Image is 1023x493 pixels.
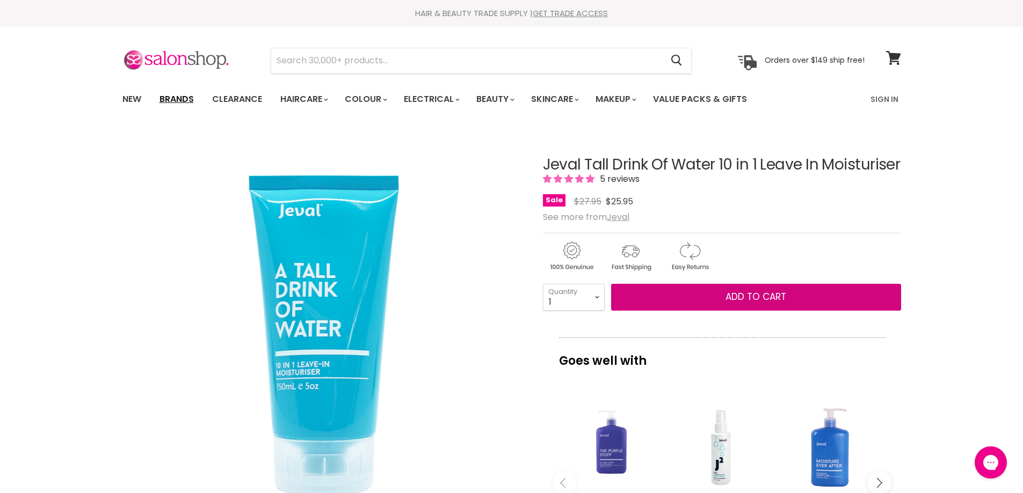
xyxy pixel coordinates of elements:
a: GET TRADE ACCESS [533,8,608,19]
a: Colour [337,88,394,111]
p: Goes well with [559,337,885,373]
a: Electrical [396,88,466,111]
a: Brands [151,88,202,111]
iframe: Gorgias live chat messenger [969,443,1012,482]
button: Add to cart [611,284,901,311]
span: 5 reviews [597,173,640,185]
a: Haircare [272,88,335,111]
span: Add to cart [725,290,786,303]
span: See more from [543,211,629,223]
button: Search [663,48,691,73]
form: Product [271,48,692,73]
a: Beauty [468,88,521,111]
div: HAIR & BEAUTY TRADE SUPPLY | [109,8,915,19]
a: Sign In [864,88,905,111]
span: $27.95 [574,195,601,208]
img: shipping.gif [602,240,659,273]
nav: Main [109,84,915,115]
input: Search [271,48,663,73]
a: New [114,88,149,111]
a: Skincare [523,88,585,111]
a: Value Packs & Gifts [645,88,755,111]
span: $25.95 [606,195,633,208]
a: Jeval [607,211,629,223]
a: Clearance [204,88,270,111]
p: Orders over $149 ship free! [765,55,865,65]
img: returns.gif [661,240,718,273]
span: 5.00 stars [543,173,597,185]
ul: Main menu [114,84,810,115]
span: Sale [543,194,565,207]
select: Quantity [543,284,605,311]
img: genuine.gif [543,240,600,273]
a: Makeup [587,88,643,111]
h1: Jeval Tall Drink Of Water 10 in 1 Leave In Moisturiser [543,157,901,173]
